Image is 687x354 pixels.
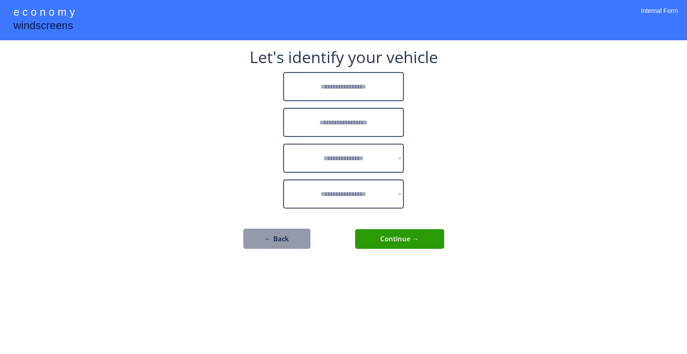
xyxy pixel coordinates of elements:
button: Continue → [355,229,444,249]
div: e c o n o m y [13,4,75,21]
button: ← Back [243,229,310,249]
div: windscreens [13,18,73,35]
div: Internal Form [641,7,678,27]
div: Let's identify your vehicle [250,49,438,65]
